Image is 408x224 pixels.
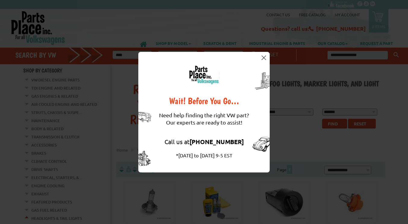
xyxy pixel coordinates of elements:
[189,65,219,84] img: logo
[165,138,244,145] a: Call us at[PHONE_NUMBER]
[159,106,249,132] div: Need help finding the right VW part? Our experts are ready to assist!
[159,96,249,106] div: Wait! Before You Go…
[159,152,249,159] div: *[DATE] to [DATE] 9-5 EST
[262,55,266,60] img: close
[190,138,244,146] strong: [PHONE_NUMBER]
